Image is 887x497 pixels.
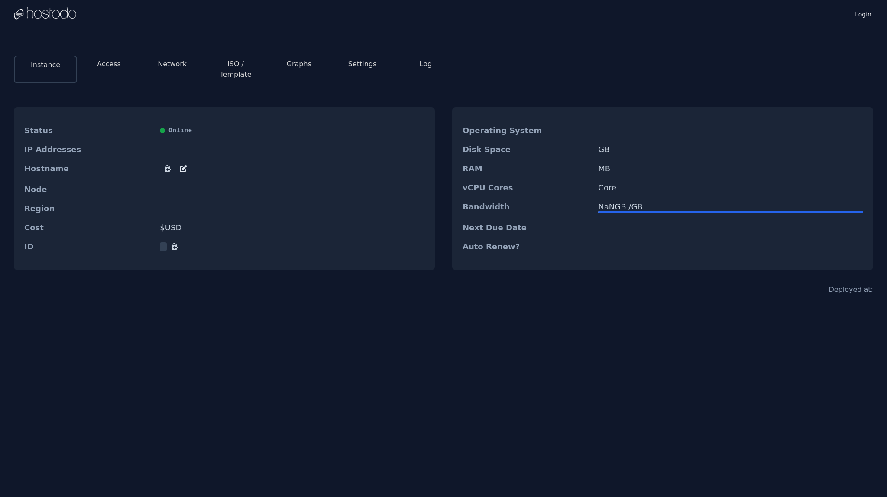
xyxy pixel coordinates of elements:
[287,59,311,69] button: Graphs
[598,164,863,173] dd: MB
[24,242,153,251] dt: ID
[24,185,153,194] dt: Node
[160,126,424,135] div: Online
[463,242,591,251] dt: Auto Renew?
[24,164,153,175] dt: Hostname
[598,145,863,154] dd: GB
[853,8,873,19] a: Login
[24,145,153,154] dt: IP Addresses
[211,59,260,80] button: ISO / Template
[14,7,76,20] img: Logo
[420,59,432,69] button: Log
[598,203,863,211] div: NaN GB / GB
[598,183,863,192] dd: Core
[463,126,591,135] dt: Operating System
[24,223,153,232] dt: Cost
[31,60,60,70] button: Instance
[829,284,873,295] div: Deployed at:
[463,203,591,213] dt: Bandwidth
[97,59,121,69] button: Access
[24,126,153,135] dt: Status
[463,145,591,154] dt: Disk Space
[463,164,591,173] dt: RAM
[24,204,153,213] dt: Region
[463,183,591,192] dt: vCPU Cores
[348,59,377,69] button: Settings
[463,223,591,232] dt: Next Due Date
[160,223,424,232] dd: $ USD
[158,59,187,69] button: Network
